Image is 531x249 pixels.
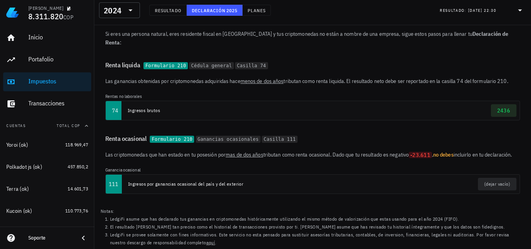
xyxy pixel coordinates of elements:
div: Impuestos [28,77,88,85]
p: Las criptomonedas que han estado en tu posesión por tributan como renta ocasional. Dado que tu re... [105,150,520,159]
li: El resultado [PERSON_NAME] tan preciso como el historial de transacciones provisto por ti. [PERSO... [110,223,525,231]
a: Polkadot js (ok) 457.850,2 [3,157,91,176]
span: 110.773,76 [65,208,88,214]
a: Terra (ok) 14.601,73 [3,179,91,198]
span: Planes [247,7,266,13]
span: 457.850,2 [68,164,88,170]
code: Ganancias ocasionales [196,136,261,143]
div: Transacciones [28,100,88,107]
span: menos de dos años [241,77,284,85]
div: Yoroi (ok) [6,142,28,148]
span: 2025 [226,7,237,13]
code: Casilla 74 [235,62,268,70]
span: Declaración [191,7,226,13]
footer: Notas: [94,205,531,249]
div: [PERSON_NAME] [28,5,63,11]
a: Impuestos [3,72,91,91]
a: aquí [206,240,215,245]
span: (dejar vacío) [484,178,510,190]
li: LedgiFi asume que has declarado tus ganancias en criptomonedas históricamente utilizando el mismo... [110,215,525,223]
span: Total COP [57,123,80,128]
code: Casilla 111 [262,136,298,143]
td: 74 [106,101,121,120]
code: Formulario 210 [150,136,194,143]
span: mas de dos años [226,151,263,158]
small: Rentas no laborales [105,94,142,99]
button: Planes [243,5,271,16]
p: Las ganancias obtenidas por criptomonedas adquiridas hace tributan como renta liquida. El resulta... [105,77,520,85]
div: Inicio [28,33,88,41]
span: 8.311.820 [28,11,63,22]
span: Renta ocasional [105,133,150,144]
div: Soporte [28,235,72,241]
span: COP [63,14,73,21]
td: Ingresos por ganancias ocasional del país y del exterior [122,175,411,194]
button: Declaración 2025 [187,5,243,16]
a: Yoroi (ok) 118.969,47 [3,135,91,154]
div: [DATE] 22:30 [468,7,496,15]
div: Kucoin (ok) [6,208,32,214]
code: Formulario 210 [143,62,188,70]
div: Si eres una persona natural, eres residente fiscal en [GEOGRAPHIC_DATA] y tus criptomonedas no es... [99,30,526,53]
button: Resultado [149,5,187,16]
td: 111 [106,175,122,194]
img: LedgiFi [6,6,19,19]
div: Portafolio [28,55,88,63]
div: Polkadot js (ok) [6,164,42,170]
small: Ganancia ocasional [105,167,141,173]
div: Terra (ok) [6,186,29,192]
a: Inicio [3,28,91,47]
a: Transacciones [3,94,91,113]
code: Cédula general [189,62,233,70]
button: CuentasTotal COP [3,116,91,135]
div: Resultado: [440,5,468,15]
a: Portafolio [3,50,91,69]
td: Ingresos brutos [121,101,345,120]
div: 2024 [104,7,121,15]
li: LedgiFi se provee solamente con fines informativos. Este servicio no esta pensado para sustituir ... [110,231,525,247]
span: -23.611 [410,151,430,159]
a: Kucoin (ok) 110.773,76 [3,201,91,220]
span: Renta liquida [105,59,143,70]
span: Resultado [154,7,182,13]
span: 14.601,73 [68,186,88,192]
div: 2024 [99,2,140,18]
div: Resultado:[DATE] 22:30 [435,3,529,18]
span: 118.969,47 [65,142,88,148]
span: 2436 [497,107,510,114]
span: no debes [433,151,454,158]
